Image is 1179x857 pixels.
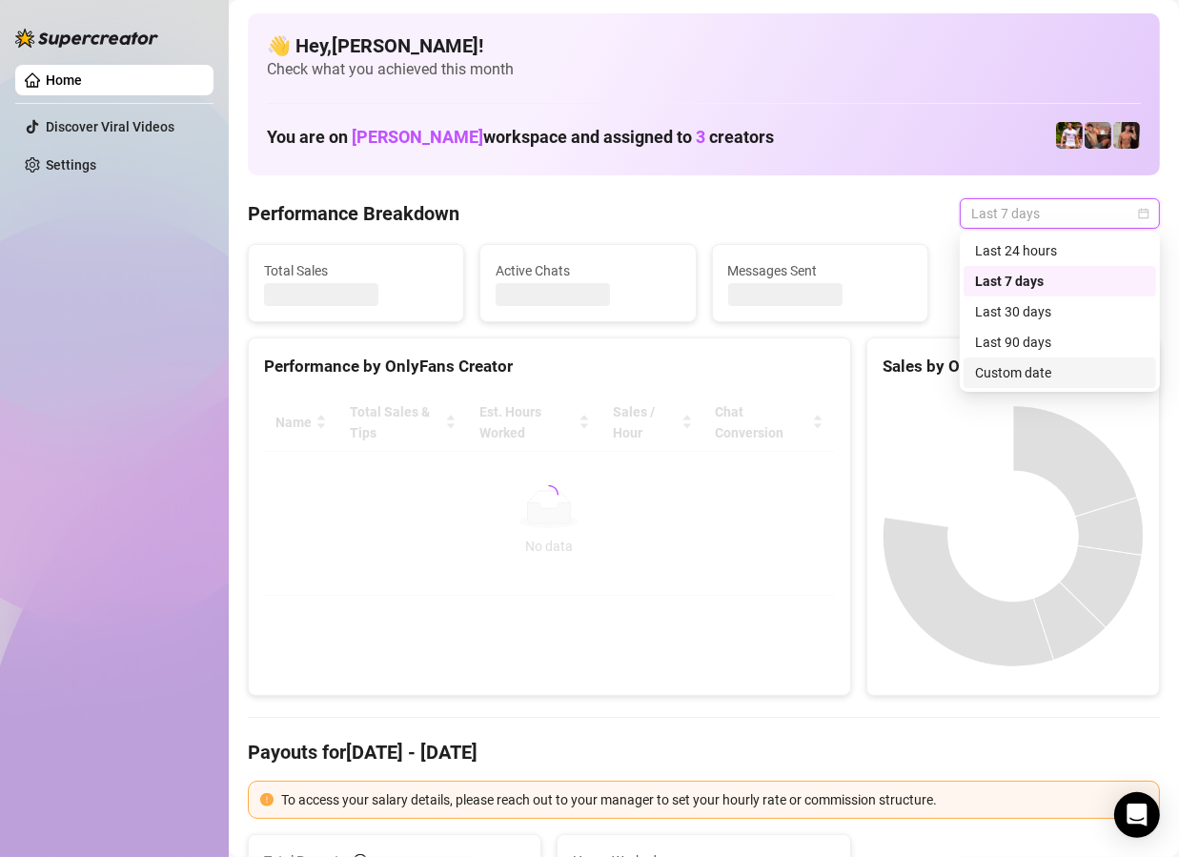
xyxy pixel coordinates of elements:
h4: Performance Breakdown [248,200,459,227]
div: Performance by OnlyFans Creator [264,354,835,379]
div: Last 24 hours [964,235,1156,266]
h4: 👋 Hey, [PERSON_NAME] ! [267,32,1141,59]
div: To access your salary details, please reach out to your manager to set your hourly rate or commis... [281,789,1148,810]
span: [PERSON_NAME] [352,127,483,147]
a: Home [46,72,82,88]
span: loading [539,484,559,505]
h4: Payouts for [DATE] - [DATE] [248,739,1160,765]
div: Last 7 days [975,271,1145,292]
span: exclamation-circle [260,793,274,806]
span: calendar [1138,208,1149,219]
span: 3 [696,127,705,147]
div: Last 90 days [975,332,1145,353]
div: Open Intercom Messenger [1114,792,1160,838]
img: Hector [1056,122,1083,149]
span: Last 7 days [971,199,1149,228]
div: Last 90 days [964,327,1156,357]
h1: You are on workspace and assigned to creators [267,127,774,148]
img: Osvaldo [1085,122,1111,149]
img: Zach [1113,122,1140,149]
span: Active Chats [496,260,680,281]
span: Messages Sent [728,260,912,281]
div: Last 30 days [964,296,1156,327]
div: Last 7 days [964,266,1156,296]
div: Sales by OnlyFans Creator [883,354,1144,379]
div: Custom date [975,362,1145,383]
div: Last 24 hours [975,240,1145,261]
img: logo-BBDzfeDw.svg [15,29,158,48]
div: Last 30 days [975,301,1145,322]
a: Settings [46,157,96,173]
div: Custom date [964,357,1156,388]
span: Check what you achieved this month [267,59,1141,80]
a: Discover Viral Videos [46,119,174,134]
span: Total Sales [264,260,448,281]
